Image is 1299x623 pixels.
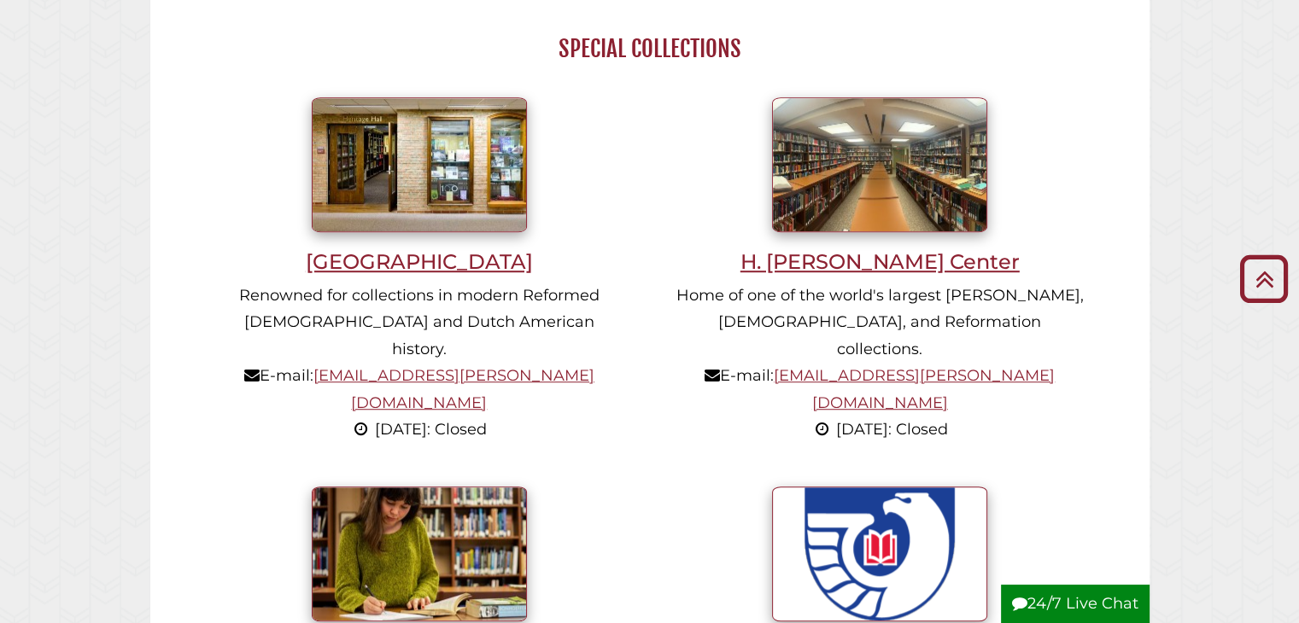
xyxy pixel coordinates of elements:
[774,366,1055,412] a: [EMAIL_ADDRESS][PERSON_NAME][DOMAIN_NAME]
[312,486,527,621] img: Student writing inside library
[215,282,624,444] p: Renowned for collections in modern Reformed [DEMOGRAPHIC_DATA] and Dutch American history. E-mail:
[676,154,1085,273] a: H. [PERSON_NAME] Center
[772,486,987,621] img: U.S. Government Documents seal
[836,420,948,439] span: [DATE]: Closed
[313,366,594,412] a: [EMAIL_ADDRESS][PERSON_NAME][DOMAIN_NAME]
[215,249,624,274] h3: [GEOGRAPHIC_DATA]
[676,282,1085,444] p: Home of one of the world's largest [PERSON_NAME], [DEMOGRAPHIC_DATA], and Reformation collections...
[312,97,527,232] img: Heritage Hall entrance
[676,249,1085,274] h3: H. [PERSON_NAME] Center
[189,34,1110,63] h2: Special Collections
[215,154,624,273] a: [GEOGRAPHIC_DATA]
[1233,265,1295,293] a: Back to Top
[375,420,487,439] span: [DATE]: Closed
[772,97,987,232] img: Inside Meeter Center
